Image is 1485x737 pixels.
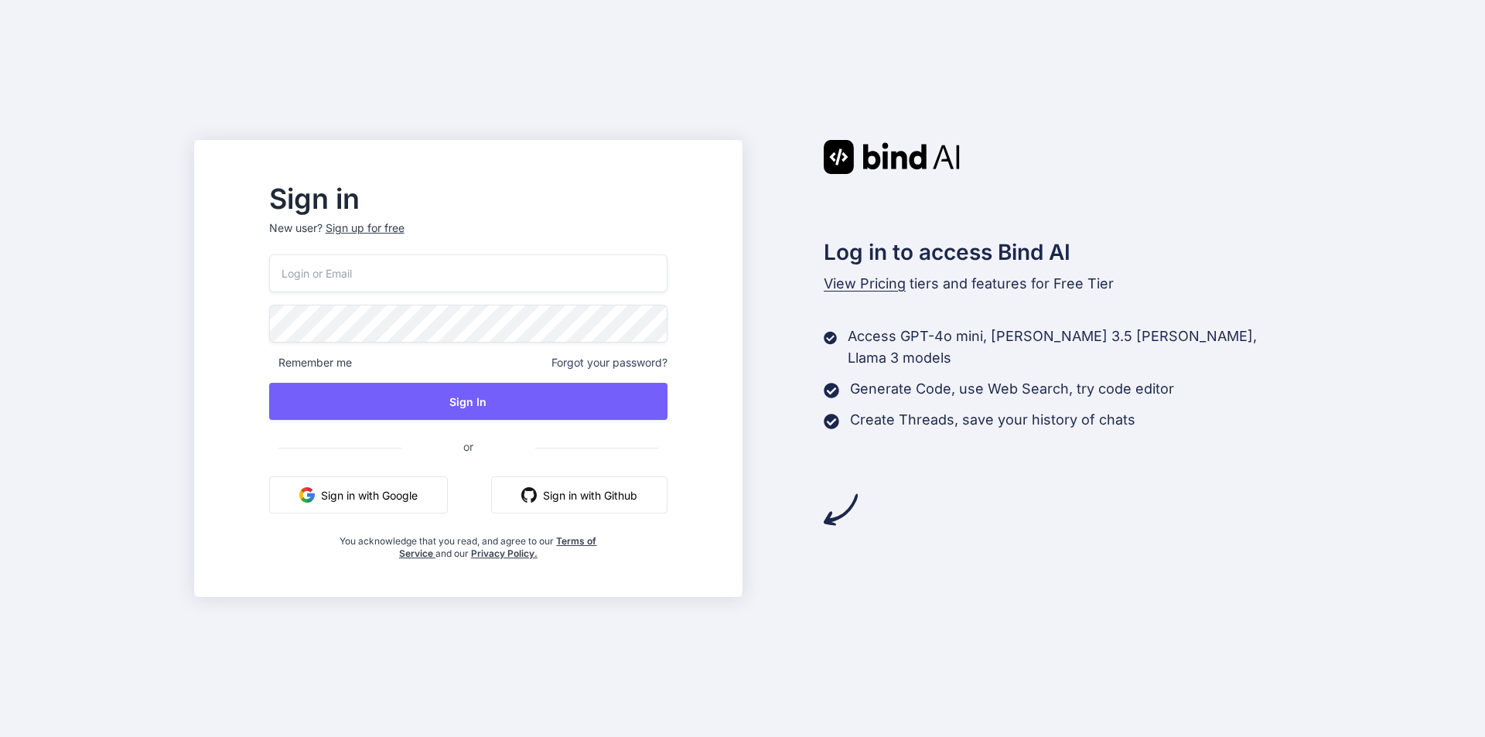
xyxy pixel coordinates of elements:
p: Generate Code, use Web Search, try code editor [850,378,1174,400]
img: arrow [824,493,858,527]
input: Login or Email [269,254,667,292]
a: Terms of Service [399,535,597,559]
h2: Log in to access Bind AI [824,236,1291,268]
img: google [299,487,315,503]
span: View Pricing [824,275,906,292]
img: github [521,487,537,503]
div: You acknowledge that you read, and agree to our and our [336,526,602,560]
p: New user? [269,220,667,254]
p: Access GPT-4o mini, [PERSON_NAME] 3.5 [PERSON_NAME], Llama 3 models [848,326,1291,369]
span: Forgot your password? [551,355,667,370]
button: Sign In [269,383,667,420]
span: or [401,428,535,466]
a: Privacy Policy. [471,548,538,559]
h2: Sign in [269,186,667,211]
span: Remember me [269,355,352,370]
div: Sign up for free [326,220,405,236]
p: tiers and features for Free Tier [824,273,1291,295]
img: Bind AI logo [824,140,960,174]
button: Sign in with Google [269,476,448,514]
button: Sign in with Github [491,476,667,514]
p: Create Threads, save your history of chats [850,409,1135,431]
